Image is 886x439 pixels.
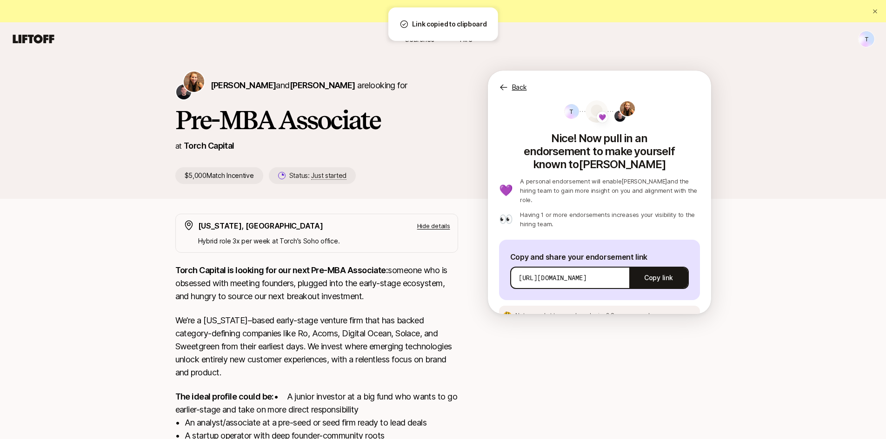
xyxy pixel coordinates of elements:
p: 🤔 [503,312,512,319]
span: New to Liftoff? [392,6,493,17]
p: Copy and share your endorsement link [510,251,689,263]
span: See an example message [611,312,680,319]
p: at [175,140,182,152]
p: [US_STATE], [GEOGRAPHIC_DATA] [198,220,323,232]
img: Katie Reiner [620,101,635,116]
p: Back [512,82,527,93]
p: Not sure what to say when sharing? [515,311,679,320]
p: are looking for [211,79,407,92]
p: Having 1 or more endorsements increases your visibility to the hiring team. [520,210,699,229]
p: T [865,33,869,45]
button: T [858,31,875,47]
p: Hybrid role 3x per week at Torch's Soho office. [198,236,450,247]
button: Copy link [629,265,687,291]
span: 💜 [599,111,606,123]
img: Christopher Harper [176,85,191,99]
span: and [276,80,355,90]
p: Hide details [417,221,450,230]
span: [PERSON_NAME] [211,80,276,90]
span: Just started [311,171,346,180]
img: dotted-line.svg [580,111,610,112]
img: Katie Reiner [184,72,204,92]
img: Christopher Harper [614,111,626,122]
a: Torch Capital [184,141,234,151]
h1: Pre-MBA Associate [175,106,458,134]
p: someone who is obsessed with meeting founders, plugged into the early-stage ecosystem, and hungry... [175,264,458,303]
p: Link copied to clipboard [412,19,486,30]
p: Nice! Now pull in an endorsement to make yourself known to [PERSON_NAME] [499,128,700,171]
p: $5,000 Match Incentive [175,167,263,184]
p: 👀 [499,214,513,225]
p: A personal endorsement will enable [PERSON_NAME] and the hiring team to gain more insight on you ... [520,177,699,204]
strong: The ideal profile could be: [175,392,274,401]
p: T [569,106,573,117]
strong: Torch Capital is looking for our next Pre-MBA Associate: [175,265,388,275]
a: See how it works [440,7,494,15]
p: Status: [289,170,346,181]
p: [URL][DOMAIN_NAME] [519,273,587,282]
p: 💜 [499,185,513,196]
p: We’re a [US_STATE]–based early-stage venture firm that has backed category-defining companies lik... [175,314,458,379]
img: dotted-line.svg [608,111,638,112]
img: avatar-url [586,100,608,123]
span: [PERSON_NAME] [290,80,355,90]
